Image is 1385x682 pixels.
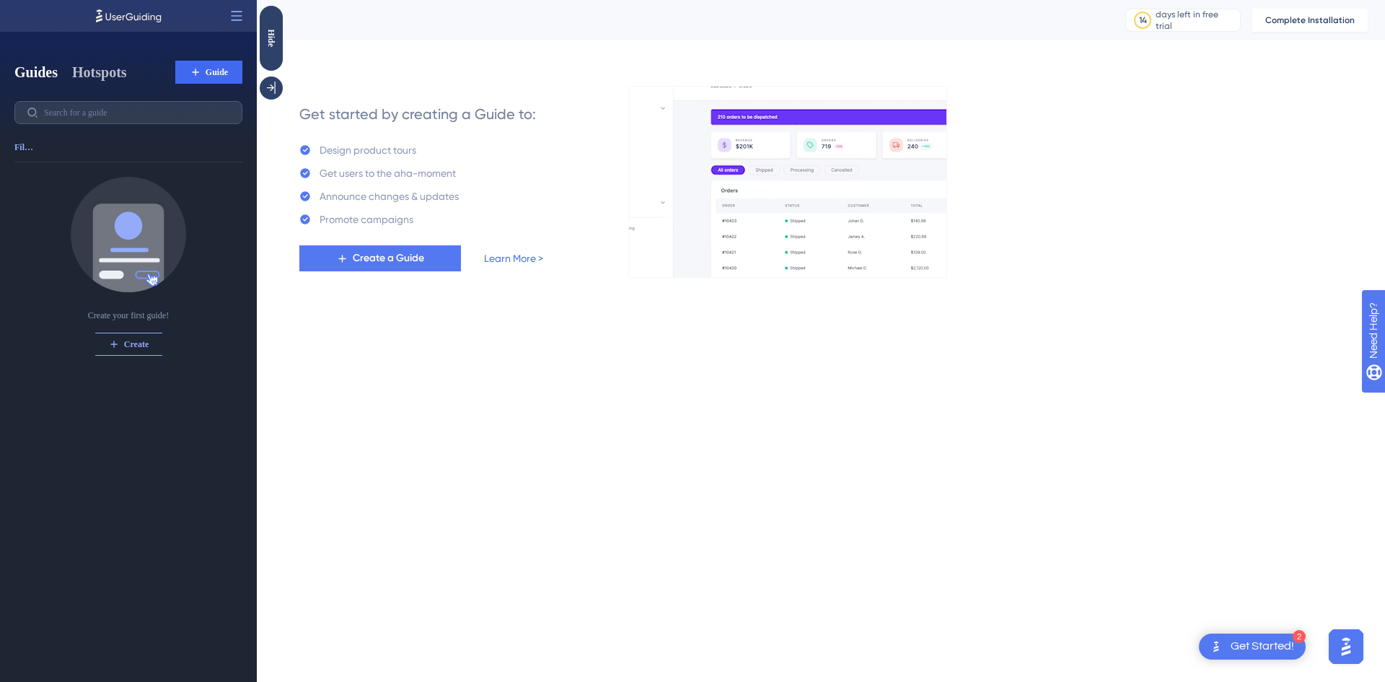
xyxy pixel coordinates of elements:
img: launcher-image-alternative-text [1208,638,1225,655]
div: days left in free trial [1156,9,1236,32]
div: Design product tours [320,141,416,159]
button: Guide [175,61,242,84]
iframe: UserGuiding AI Assistant Launcher [1324,625,1368,668]
div: Open Get Started! checklist, remaining modules: 2 [1199,634,1306,660]
div: Get Started! [1231,639,1294,655]
button: Guides [14,62,58,82]
a: Learn More > [484,250,543,267]
span: Filter [14,141,35,153]
div: Create your first guide! [88,310,169,321]
button: Filter [14,136,35,159]
span: Create [124,338,149,350]
span: Guide [206,66,228,78]
input: Search for a guide [44,108,230,118]
div: Announce changes & updates [320,188,459,205]
div: Guides [190,10,1089,30]
button: Create [95,333,162,356]
button: Hotspots [72,62,127,82]
div: Get users to the aha-moment [320,165,456,182]
div: Promote campaigns [320,211,413,228]
img: 21a29cd0e06a8f1d91b8bced9f6e1c06.gif [628,86,947,278]
div: 2 [1293,630,1306,643]
span: Need Help? [34,4,90,21]
button: Create a Guide [299,245,461,271]
span: Create a Guide [353,250,424,267]
button: Complete Installation [1252,9,1368,32]
div: Get started by creating a Guide to: [299,104,536,124]
div: 14 [1139,14,1147,26]
span: Complete Installation [1265,14,1355,26]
